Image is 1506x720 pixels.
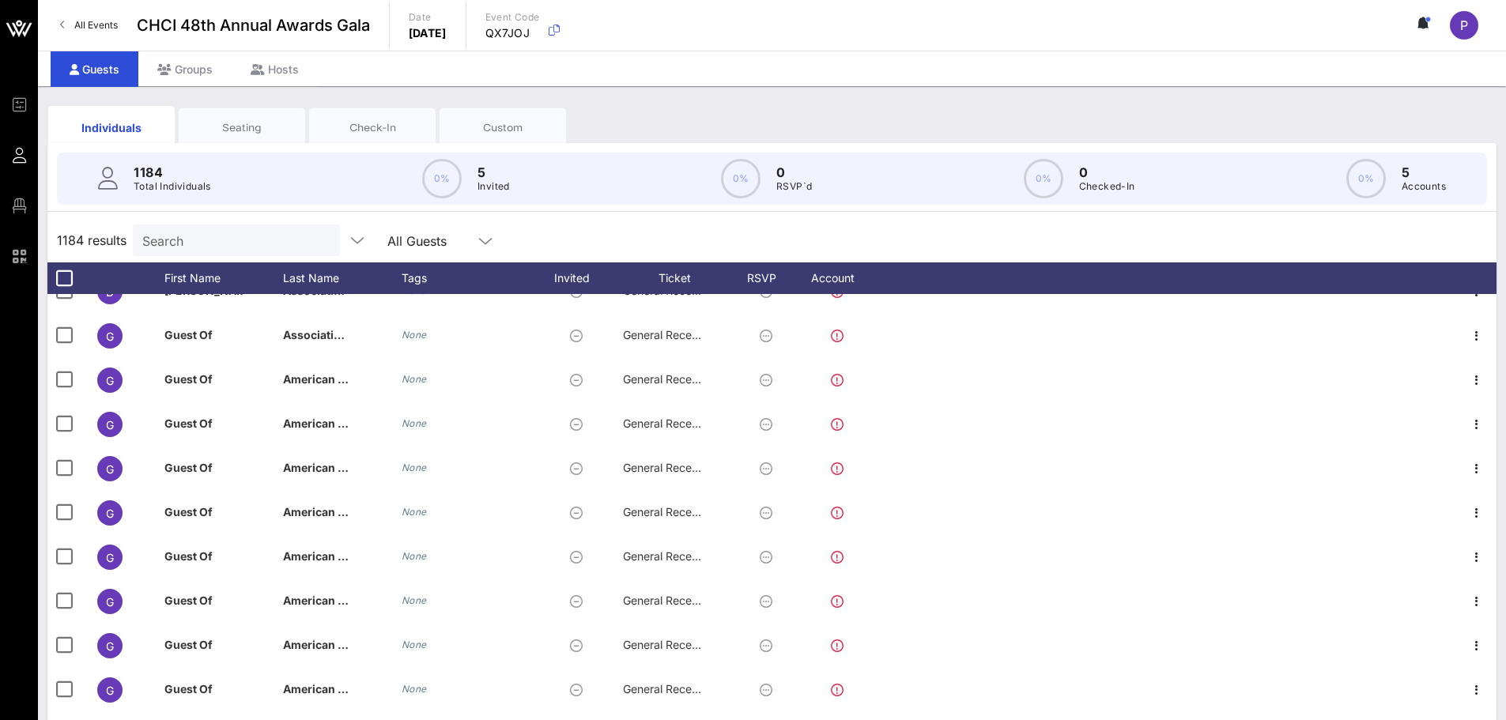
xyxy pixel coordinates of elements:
[164,446,243,490] p: Guest Of
[623,549,718,563] span: General Reception
[164,579,243,623] p: Guest Of
[106,551,114,564] span: G
[106,639,114,653] span: G
[164,357,243,401] p: Guest Of
[60,119,163,136] div: Individuals
[283,401,362,446] p: American …
[409,9,447,25] p: Date
[378,224,504,256] div: All Guests
[321,120,424,135] div: Check-In
[164,313,243,357] p: Guest Of
[283,579,362,623] p: American …
[283,313,362,357] p: Associati…
[191,120,293,135] div: Seating
[283,357,362,401] p: American …
[134,163,211,182] p: 1184
[283,490,362,534] p: American …
[409,25,447,41] p: [DATE]
[402,262,536,294] div: Tags
[138,51,232,87] div: Groups
[283,623,362,667] p: American …
[106,418,114,432] span: G
[387,234,447,248] div: All Guests
[1079,179,1135,194] p: Checked-In
[1450,11,1478,40] div: P
[106,684,114,697] span: G
[477,179,510,194] p: Invited
[51,51,138,87] div: Guests
[623,328,718,341] span: General Reception
[776,163,812,182] p: 0
[51,13,127,38] a: All Events
[623,638,718,651] span: General Reception
[536,262,623,294] div: Invited
[623,372,718,386] span: General Reception
[623,682,718,695] span: General Reception
[164,401,243,446] p: Guest Of
[74,19,118,31] span: All Events
[402,594,427,606] i: None
[485,25,540,41] p: QX7JOJ
[164,534,243,579] p: Guest Of
[402,683,427,695] i: None
[623,461,718,474] span: General Reception
[402,417,427,429] i: None
[623,505,718,518] span: General Reception
[164,490,243,534] p: Guest Of
[164,623,243,667] p: Guest Of
[1402,179,1446,194] p: Accounts
[402,550,427,562] i: None
[283,534,362,579] p: American …
[106,374,114,387] span: G
[402,462,427,473] i: None
[164,667,243,711] p: Guest Of
[106,507,114,520] span: G
[623,594,718,607] span: General Reception
[776,179,812,194] p: RSVP`d
[402,639,427,650] i: None
[1402,163,1446,182] p: 5
[402,506,427,518] i: None
[106,462,114,476] span: G
[402,329,427,341] i: None
[106,330,114,343] span: G
[1460,17,1468,33] span: P
[164,262,283,294] div: First Name
[137,13,370,37] span: CHCI 48th Annual Awards Gala
[742,262,797,294] div: RSVP
[623,417,718,430] span: General Reception
[1079,163,1135,182] p: 0
[477,163,510,182] p: 5
[283,446,362,490] p: American …
[232,51,318,87] div: Hosts
[134,179,211,194] p: Total Individuals
[623,262,742,294] div: Ticket
[402,373,427,385] i: None
[57,231,126,250] span: 1184 results
[451,120,554,135] div: Custom
[283,667,362,711] p: American …
[797,262,884,294] div: Account
[485,9,540,25] p: Event Code
[283,262,402,294] div: Last Name
[106,595,114,609] span: G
